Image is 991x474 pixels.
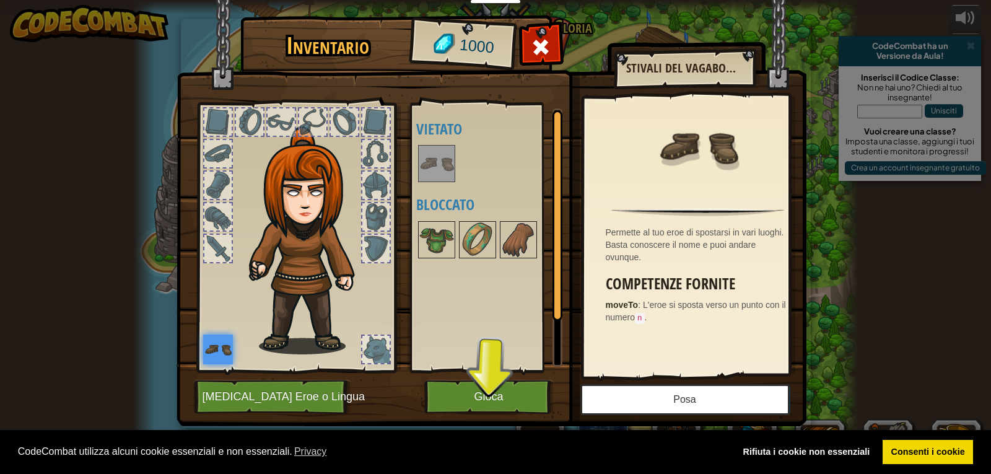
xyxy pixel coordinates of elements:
img: portrait.png [460,222,495,257]
h4: Bloccato [416,196,572,213]
a: deny cookies [735,440,878,465]
span: : [638,300,643,310]
strong: moveTo [606,300,639,310]
img: portrait.png [501,222,536,257]
img: hair_f2.png [243,126,377,354]
span: 1000 [458,34,495,59]
span: CodeCombat utilizza alcuni cookie essenziali e non essenziali. [18,442,725,461]
h3: Competenze fornite [606,276,797,292]
a: allow cookies [883,440,973,465]
img: hr.png [611,208,784,216]
a: learn more about cookies [292,442,329,461]
button: Posa [580,384,790,415]
h1: Inventario [249,33,407,59]
img: portrait.png [658,107,738,187]
div: Permette al tuo eroe di spostarsi in vari luoghi. Basta conoscere il nome e puoi andare ovunque. [606,226,797,263]
h2: Stivali del Vagabondo [626,61,743,75]
span: L'eroe si sposta verso un punto con il numero . [606,300,786,322]
img: portrait.png [419,222,454,257]
button: Gioca [424,380,554,414]
img: portrait.png [419,146,454,181]
h4: Vietato [416,121,572,137]
button: [MEDICAL_DATA] Eroe o Lingua [194,380,351,414]
code: n [635,313,645,324]
img: portrait.png [203,335,233,364]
